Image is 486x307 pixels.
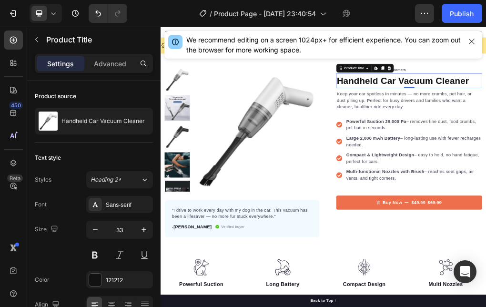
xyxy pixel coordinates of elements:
p: Product Title [46,34,149,45]
div: Publish [450,9,474,19]
iframe: Design area [161,27,486,307]
div: Color [35,276,50,284]
div: Size [35,223,60,236]
div: Product Title [320,69,359,78]
button: Publish [442,4,482,23]
div: Open Intercom Messenger [454,260,476,283]
img: product feature img [39,112,58,131]
div: We recommend editing on a screen 1024px+ for efficient experience. You can zoom out the browser f... [186,35,461,55]
div: Product source [35,92,76,101]
div: Undo/Redo [89,4,127,23]
strong: Large 2,000 mAh Battery [326,192,421,200]
p: Handheld Car Vacuum Cleaner [61,118,145,124]
span: Product Page - [DATE] 23:40:54 [214,9,316,19]
p: Advanced [94,59,126,69]
strong: Compact & Lightweight Design [326,222,445,230]
strong: Powerful Suction 29,000 Pa [326,163,431,171]
div: Text style [35,153,61,162]
div: 450 [9,102,23,109]
div: Font [35,200,47,209]
div: Sans-serif [106,201,151,209]
span: Heading 2* [91,175,121,184]
div: Styles [35,175,51,184]
p: Settings [47,59,74,69]
p: 998+ 5-Star Reviews [319,27,390,41]
span: / [210,9,212,19]
strong: Multi-functional Nozzles with Brush [326,251,463,259]
div: 121212 [106,276,151,285]
button: Heading 2* [86,171,153,188]
div: Beta [7,174,23,182]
